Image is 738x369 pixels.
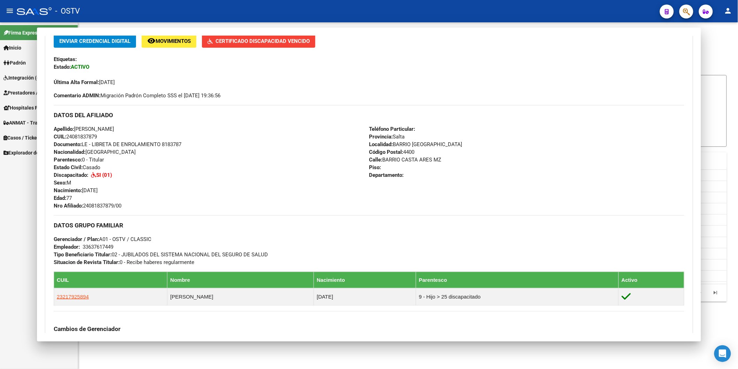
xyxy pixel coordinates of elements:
[369,149,414,155] span: 4400
[3,134,41,142] span: Casos / Tickets
[167,272,314,288] th: Nombre
[54,157,104,163] span: 0 - Titular
[54,164,100,171] span: Casado
[54,141,181,148] span: LE - LIBRETA DE ENROLAMIENTO 8183787
[71,64,89,70] strong: ACTIVO
[167,288,314,305] td: [PERSON_NAME]
[3,104,54,112] span: Hospitales Públicos
[3,119,58,127] span: ANMAT - Trazabilidad
[3,59,26,67] span: Padrón
[314,288,416,305] td: [DATE]
[54,259,120,265] strong: Situacion de Revista Titular:
[54,111,684,119] h3: DATOS DEL AFILIADO
[54,187,98,194] span: [DATE]
[724,7,732,15] mat-icon: person
[369,157,382,163] strong: Calle:
[369,141,393,148] strong: Localidad:
[369,157,441,163] span: BARRIO CASTA ARES MZ
[369,149,403,155] strong: Código Postal:
[54,251,268,258] span: 02 - JUBILADOS DEL SISTEMA NACIONAL DEL SEGURO DE SALUD
[3,74,68,82] span: Integración (discapacidad)
[54,203,121,209] span: 24081837879/00
[54,126,74,132] strong: Apellido:
[156,38,191,45] span: Movimientos
[54,272,167,288] th: CUIL
[54,221,684,229] h3: DATOS GRUPO FAMILIAR
[369,172,404,178] strong: Departamento:
[54,92,220,99] span: Migración Padrón Completo SSS el [DATE] 19:36:56
[54,187,82,194] strong: Nacimiento:
[54,149,136,155] span: [GEOGRAPHIC_DATA]
[147,37,156,45] mat-icon: remove_red_eye
[54,126,114,132] span: [PERSON_NAME]
[709,289,722,297] a: go to last page
[54,172,88,178] strong: Discapacitado:
[54,149,85,155] strong: Nacionalidad:
[54,251,112,258] strong: Tipo Beneficiario Titular:
[55,3,80,19] span: - OSTV
[54,195,72,201] span: 77
[54,141,82,148] strong: Documento:
[369,134,393,140] strong: Provincia:
[54,325,684,333] h3: Cambios de Gerenciador
[369,126,415,132] strong: Teléfono Particular:
[54,195,66,201] strong: Edad:
[369,134,405,140] span: Salta
[619,272,684,288] th: Activo
[54,164,83,171] strong: Estado Civil:
[54,134,97,140] span: 24081837879
[54,92,100,99] strong: Comentario ADMIN:
[3,89,67,97] span: Prestadores / Proveedores
[96,172,112,178] strong: SI (01)
[3,29,40,37] span: Firma Express
[54,64,71,70] strong: Estado:
[216,38,310,45] span: Certificado Discapacidad Vencido
[202,35,315,47] button: Certificado Discapacidad Vencido
[59,38,130,45] span: Enviar Credencial Digital
[54,134,66,140] strong: CUIL:
[3,44,21,52] span: Inicio
[369,164,381,171] strong: Piso:
[142,35,196,47] button: Movimientos
[416,288,619,305] td: 9 - Hijo > 25 discapacitado
[54,236,151,242] span: A01 - OSTV / CLASSIC
[6,7,14,15] mat-icon: menu
[54,236,99,242] strong: Gerenciador / Plan:
[714,345,731,362] div: Open Intercom Messenger
[54,35,136,47] button: Enviar Credencial Digital
[54,157,82,163] strong: Parentesco:
[54,79,99,85] strong: Última Alta Formal:
[3,149,59,157] span: Explorador de Archivos
[54,56,77,62] strong: Etiquetas:
[54,180,67,186] strong: Sexo:
[83,243,113,251] div: 33637617449
[54,244,80,250] strong: Empleador:
[416,272,619,288] th: Parentesco
[54,203,83,209] strong: Nro Afiliado:
[57,294,89,300] span: 23217925894
[54,180,71,186] span: M
[54,79,115,85] span: [DATE]
[54,259,194,265] span: 0 - Recibe haberes regularmente
[314,272,416,288] th: Nacimiento
[369,141,462,148] span: BARRIO [GEOGRAPHIC_DATA]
